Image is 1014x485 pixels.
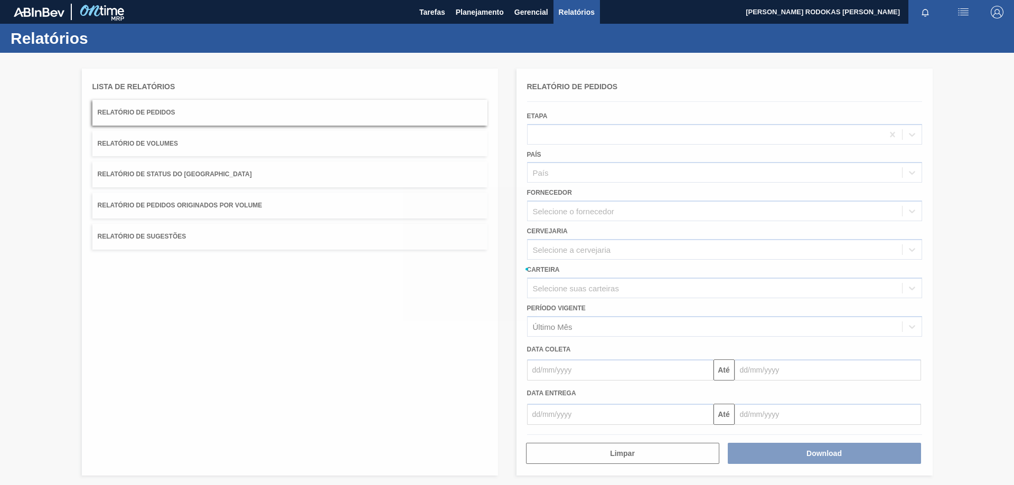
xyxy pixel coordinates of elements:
span: Planejamento [456,6,504,18]
h1: Relatórios [11,32,198,44]
span: Gerencial [514,6,548,18]
button: Notificações [908,5,942,20]
img: TNhmsLtSVTkK8tSr43FrP2fwEKptu5GPRR3wAAAABJRU5ErkJggg== [14,7,64,17]
img: Logout [991,6,1003,18]
img: userActions [957,6,970,18]
span: Tarefas [419,6,445,18]
span: Relatórios [559,6,595,18]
